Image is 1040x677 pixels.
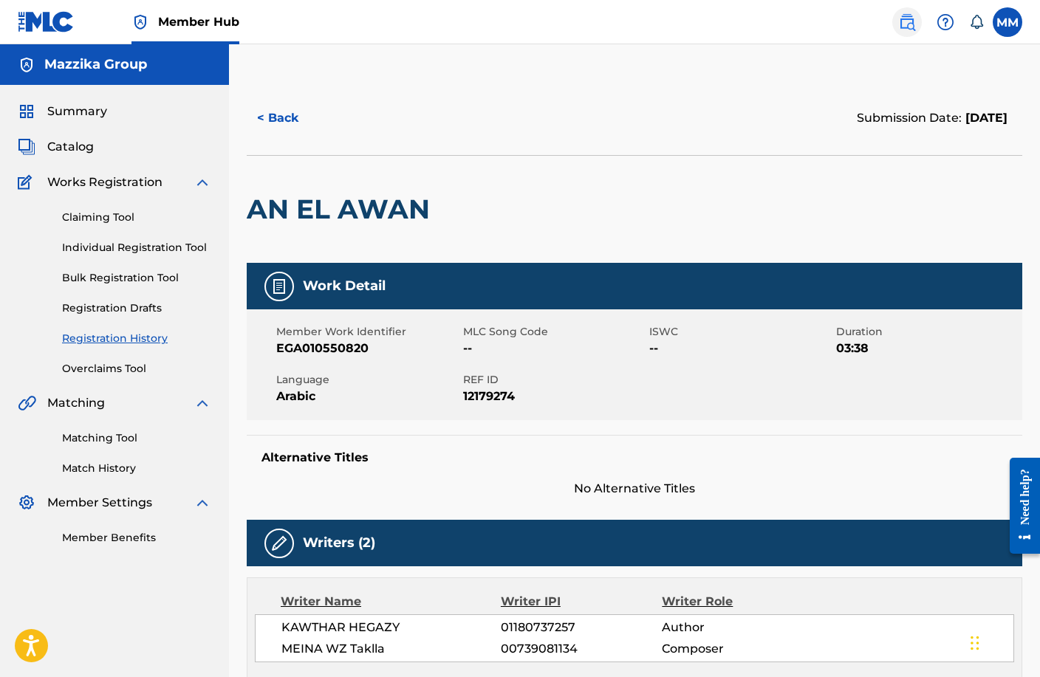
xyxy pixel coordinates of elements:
button: < Back [247,100,335,137]
a: Bulk Registration Tool [62,270,211,286]
a: Member Benefits [62,530,211,546]
span: -- [463,340,646,357]
iframe: Chat Widget [966,606,1040,677]
img: Accounts [18,56,35,74]
span: Matching [47,394,105,412]
span: MEINA WZ Taklla [281,640,501,658]
h5: Work Detail [303,278,386,295]
span: No Alternative Titles [247,480,1022,498]
span: Member Hub [158,13,239,30]
a: Overclaims Tool [62,361,211,377]
span: 12179274 [463,388,646,405]
span: ISWC [649,324,832,340]
a: CatalogCatalog [18,138,94,156]
a: Public Search [892,7,922,37]
span: Summary [47,103,107,120]
img: expand [194,394,211,412]
img: MLC Logo [18,11,75,32]
img: Top Rightsholder [131,13,149,31]
div: Writer IPI [501,593,662,611]
span: Arabic [276,388,459,405]
span: Composer [662,640,808,658]
div: Writer Role [662,593,809,611]
a: SummarySummary [18,103,107,120]
div: Writer Name [281,593,501,611]
a: Individual Registration Tool [62,240,211,255]
span: Works Registration [47,173,162,191]
span: -- [649,340,832,357]
span: [DATE] [962,111,1007,125]
div: Submission Date: [857,109,1007,127]
span: MLC Song Code [463,324,646,340]
h2: AN EL AWAN [247,193,437,226]
img: expand [194,494,211,512]
a: Matching Tool [62,430,211,446]
img: Catalog [18,138,35,156]
h5: Mazzika Group [44,56,147,73]
span: Language [276,372,459,388]
span: KAWTHAR HEGAZY [281,619,501,636]
div: Drag [971,621,979,665]
span: 00739081134 [501,640,662,658]
a: Claiming Tool [62,210,211,225]
img: help [937,13,954,31]
span: 03:38 [836,340,1019,357]
img: Summary [18,103,35,120]
span: Catalog [47,138,94,156]
a: Registration History [62,331,211,346]
span: Author [662,619,808,636]
span: 01180737257 [501,619,662,636]
iframe: Resource Center [999,446,1040,565]
div: Notifications [969,15,984,30]
div: Help [931,7,960,37]
img: expand [194,173,211,191]
span: Duration [836,324,1019,340]
span: EGA010550820 [276,340,459,357]
img: Works Registration [18,173,37,191]
img: Matching [18,394,36,412]
span: Member Work Identifier [276,324,459,340]
img: Writers [270,535,288,552]
span: Member Settings [47,494,152,512]
h5: Writers (2) [303,535,375,551]
img: Member Settings [18,494,35,512]
h5: Alternative Titles [261,450,1007,465]
span: REF ID [463,372,646,388]
div: User Menu [993,7,1022,37]
a: Match History [62,461,211,476]
img: search [898,13,916,31]
img: Work Detail [270,278,288,295]
a: Registration Drafts [62,300,211,316]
